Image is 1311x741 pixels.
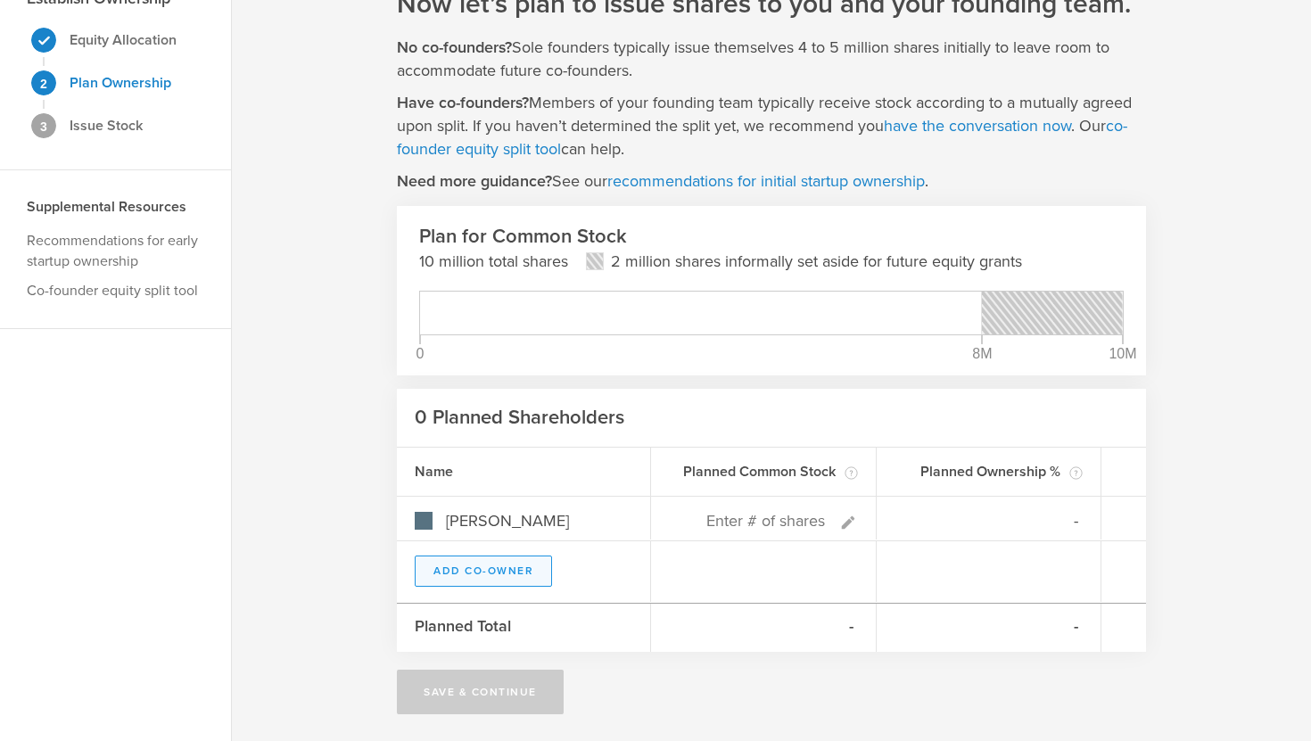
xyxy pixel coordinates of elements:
[1109,347,1136,361] div: 10M
[611,250,1022,273] p: 2 million shares informally set aside for future equity grants
[397,604,651,652] div: Planned Total
[397,36,1146,82] p: Sole founders typically issue themselves 4 to 5 million shares initially to leave room to accommo...
[1222,602,1311,687] iframe: Chat Widget
[415,556,552,587] button: Add Co-Owner
[877,448,1102,496] div: Planned Ownership %
[419,250,568,273] p: 10 million total shares
[972,347,992,361] div: 8M
[397,91,1146,161] p: Members of your founding team typically receive stock according to a mutually agreed upon split. ...
[397,93,529,112] strong: Have co-founders?
[27,198,186,216] strong: Supplemental Resources
[651,448,877,496] div: Planned Common Stock
[397,37,512,57] strong: No co-founders?
[419,224,1124,250] h2: Plan for Common Stock
[70,117,143,135] strong: Issue Stock
[877,604,1102,652] div: -
[415,405,624,431] h2: 0 Planned Shareholders
[397,448,651,496] div: Name
[397,171,552,191] strong: Need more guidance?
[441,510,632,532] input: Enter co-owner name
[27,232,198,270] a: Recommendations for early startup ownership
[416,347,425,361] div: 0
[397,169,928,193] p: See our .
[40,120,47,133] span: 3
[27,282,198,300] a: Co-founder equity split tool
[669,510,829,532] input: Enter # of shares
[607,171,925,191] a: recommendations for initial startup ownership
[884,116,1071,136] a: have the conversation now
[70,74,171,92] strong: Plan Ownership
[40,78,47,90] span: 2
[651,604,877,652] div: -
[70,31,177,49] strong: Equity Allocation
